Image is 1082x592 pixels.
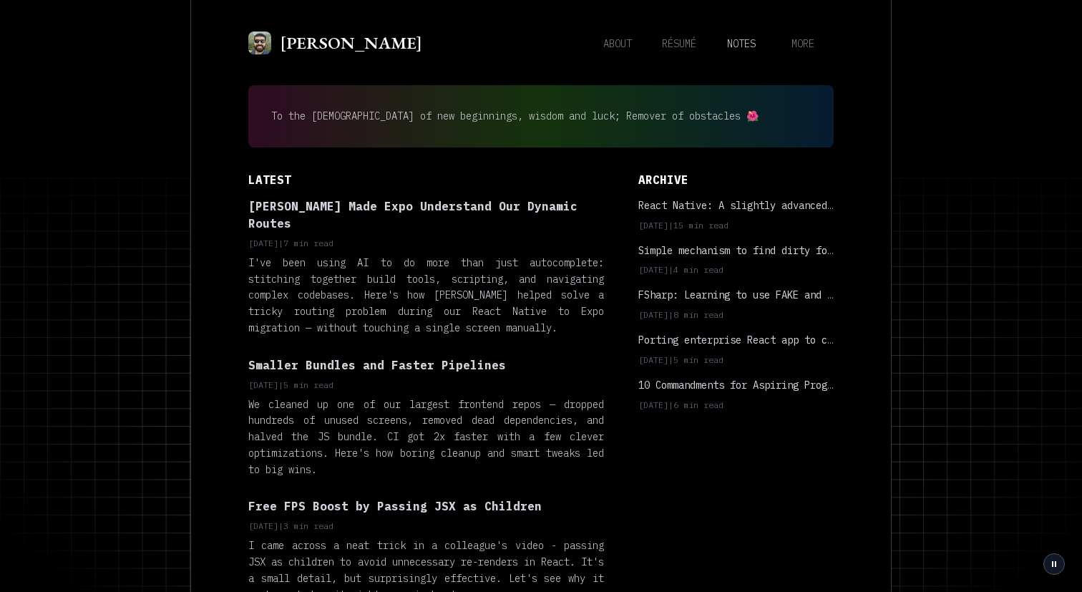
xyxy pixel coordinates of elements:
a: React Native: A slightly advanced guide [638,198,834,214]
span: | [668,220,673,231]
span: notes [727,37,756,52]
b: Simple mechanism to find dirty form fields [638,244,879,257]
span: | [278,238,283,248]
span: more [791,37,814,52]
img: Mihir's headshot [248,31,271,54]
p: [DATE] 6 min read [638,399,834,411]
p: [DATE] 15 min read [638,220,834,231]
h3: Latest [248,170,604,189]
span: | [668,264,673,275]
h2: [PERSON_NAME] [280,29,422,57]
a: Mihir's headshot[PERSON_NAME] [248,29,422,57]
p: Free FPS Boost by Passing JSX as Children [248,498,604,515]
p: I've been using AI to do more than just autocomplete: stitching together build tools, scripting, ... [248,255,604,336]
a: Smaller Bundles and Faster Pipelines[DATE]|5 min readWe cleaned up one of our largest frontend re... [248,356,604,478]
a: 10 Commandments for Aspiring Programmers from [GEOGRAPHIC_DATA] [638,377,834,394]
span: about [603,37,632,52]
span: | [668,309,673,320]
b: 10 Commandments for Aspiring Programmers from [GEOGRAPHIC_DATA] [638,379,999,392]
p: [DATE] 7 min read [248,238,604,249]
p: To the [DEMOGRAPHIC_DATA] of new beginnings, wisdom and luck; Remover of obstacles 🌺 [271,108,811,125]
a: FSharp: Learning to use FAKE and Paket [638,287,834,304]
p: [PERSON_NAME] Made Expo Understand Our Dynamic Routes [248,198,604,232]
span: | [278,379,283,390]
span: résumé [662,37,696,52]
button: Pause grid animation [1043,553,1065,575]
a: Porting enterprise React app to create-react-app [638,332,834,349]
p: Smaller Bundles and Faster Pipelines [248,356,604,374]
span: | [668,354,673,365]
b: Porting enterprise React app to create-react-app [638,334,913,346]
p: We cleaned up one of our largest frontend repos — dropped hundreds of unused screens, removed dea... [248,397,604,478]
h3: Archive [638,170,834,189]
span: | [668,399,673,410]
p: [DATE] 4 min read [638,264,834,276]
nav: Main navigation [587,34,834,52]
p: [DATE] 5 min read [638,354,834,366]
p: [DATE] 3 min read [248,520,604,532]
a: Simple mechanism to find dirty form fields [638,243,834,259]
b: FSharp: Learning to use FAKE and Paket [638,288,856,301]
span: | [278,520,283,531]
p: [DATE] 5 min read [248,379,604,391]
p: [DATE] 8 min read [638,309,834,321]
b: React Native: A slightly advanced guide [638,199,862,212]
a: [PERSON_NAME] Made Expo Understand Our Dynamic Routes[DATE]|7 min readI've been using AI to do mo... [248,198,604,336]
